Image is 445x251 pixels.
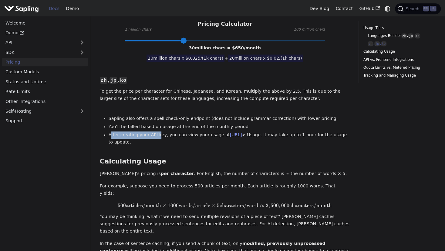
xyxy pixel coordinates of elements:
[2,18,88,27] a: Welcome
[224,56,228,61] span: +
[228,54,303,62] span: 20 million chars x $ 0.02 /(1k chars)
[363,25,434,31] a: Usage Tiers
[381,41,386,46] code: ko
[109,115,350,122] li: Sapling also offers a spell check-only endpoint (does not include grammar correction) with lower ...
[306,4,332,13] a: Dev Blog
[100,170,350,177] p: [PERSON_NAME]'s pricing is . For English, the number of characters is ≈ the number of words × 5.
[2,68,88,76] a: Custom Models
[46,4,63,13] a: Docs
[2,48,76,57] a: SDK
[356,4,383,13] a: GitHub
[2,38,76,47] a: API
[265,202,268,209] span: 2
[401,33,407,38] code: zh
[147,54,224,62] span: 10 million chars x $ 0.025 /(1k chars)
[2,28,88,37] a: Demo
[363,57,434,63] a: API vs. Frontend Integrations
[100,77,107,84] code: zh
[430,6,436,11] kbd: K
[110,77,117,84] code: jp
[2,87,88,96] a: Rate Limits
[4,4,41,13] a: Sapling.ai
[100,88,350,102] p: To get the price per character for Chinese, Japanese, and Korean, multiply the above by 2.5. This...
[100,77,350,84] h3: , ,
[415,33,420,38] code: ko
[109,131,350,146] li: After creating your API key, you can view your usage at > Usage. It may take up to 1 hour for the...
[268,202,270,209] span: ,
[4,4,39,13] img: Sapling.ai
[76,38,88,47] button: Expand sidebar category 'API'
[189,45,261,50] span: 30 million chars = $ 650 /month
[383,4,392,13] button: Switch between dark and light mode (currently system mode)
[2,97,88,106] a: Other Integrations
[162,202,167,209] span: ×
[100,157,350,166] h2: Calculating Usage
[271,202,279,209] span: 500
[408,33,413,38] code: jp
[179,202,210,209] span: words/article
[368,41,432,47] a: zh,jp,ko
[2,107,88,116] a: Self-Hosting
[63,4,82,13] a: Demo
[100,213,350,235] p: You may be thinking: what if we need to send multiple revisions of a piece of text? [PERSON_NAME]...
[100,183,350,197] p: For example, suppose you need to process 500 articles per month. Each article is roughly 1000 wor...
[2,58,88,67] a: Pricing
[197,21,252,28] h3: Pricing Calculator
[363,49,434,54] a: Calculating Usage
[161,171,194,176] strong: per character
[279,202,280,209] span: ,
[289,202,332,209] span: characters/month
[2,77,88,86] a: Status and Uptime
[368,41,373,46] code: zh
[76,48,88,57] button: Expand sidebar category 'SDK'
[230,132,242,137] a: [URL]
[126,202,161,209] span: articles/month
[109,123,350,130] li: You'll be billed based on usage at the end of the monthly period.
[118,202,126,209] span: 500
[294,27,325,33] span: 100 million chars
[125,27,151,33] span: 1 million chars
[217,202,220,209] span: 5
[281,202,289,209] span: 000
[119,77,127,84] code: ko
[211,202,216,209] span: ×
[368,33,432,39] a: Languages Besideszh,jp,ko
[260,202,264,209] span: ≈
[363,73,434,78] a: Tracking and Managing Usage
[374,41,380,46] code: jp
[403,6,423,11] span: Search
[395,3,440,14] button: Search (Ctrl+K)
[332,4,356,13] a: Contact
[363,65,434,71] a: Quota Limits vs. Metered Pricing
[168,202,179,209] span: 1000
[2,117,88,125] a: Support
[220,202,258,209] span: characters/word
